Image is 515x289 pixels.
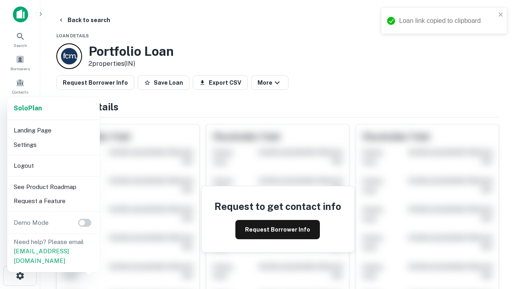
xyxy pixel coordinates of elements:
iframe: Chat Widget [475,225,515,263]
a: SoloPlan [14,104,42,113]
p: Need help? Please email [14,237,93,266]
a: [EMAIL_ADDRESS][DOMAIN_NAME] [14,248,69,264]
li: Landing Page [10,123,97,138]
li: See Product Roadmap [10,180,97,194]
li: Logout [10,159,97,173]
li: Settings [10,138,97,152]
strong: Solo Plan [14,104,42,112]
li: Request a Feature [10,194,97,208]
p: Demo Mode [10,218,52,228]
div: Loan link copied to clipboard [399,16,496,26]
button: close [498,11,504,19]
